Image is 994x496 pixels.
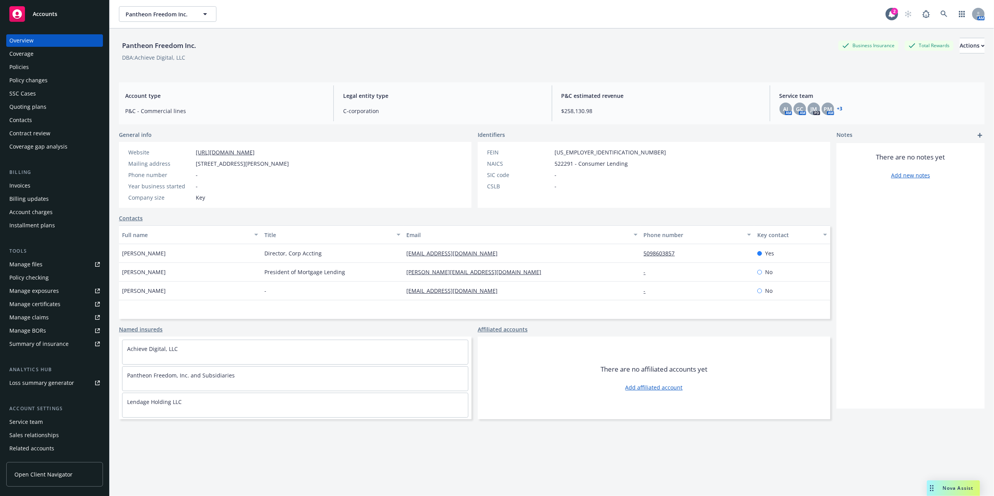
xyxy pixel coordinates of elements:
[960,38,985,53] div: Actions
[644,250,681,257] a: 5098603857
[407,250,504,257] a: [EMAIL_ADDRESS][DOMAIN_NAME]
[9,48,34,60] div: Coverage
[796,105,803,113] span: GC
[765,268,773,276] span: No
[264,249,322,257] span: Director, Corp Accting
[6,127,103,140] a: Contract review
[644,268,652,276] a: -
[6,405,103,413] div: Account settings
[128,182,193,190] div: Year business started
[765,249,774,257] span: Yes
[343,92,542,100] span: Legal entity type
[780,92,978,100] span: Service team
[127,372,235,379] a: Pantheon Freedom, Inc. and Subsidiaries
[6,311,103,324] a: Manage claims
[6,168,103,176] div: Billing
[6,193,103,205] a: Billing updates
[478,131,505,139] span: Identifiers
[261,225,404,244] button: Title
[196,171,198,179] span: -
[6,219,103,232] a: Installment plans
[196,182,198,190] span: -
[6,366,103,374] div: Analytics hub
[6,271,103,284] a: Policy checking
[119,325,163,333] a: Named insureds
[891,171,930,179] a: Add new notes
[9,429,59,441] div: Sales relationships
[127,345,178,353] a: Achieve Digital, LLC
[14,470,73,478] span: Open Client Navigator
[122,287,166,295] span: [PERSON_NAME]
[6,34,103,47] a: Overview
[6,258,103,271] a: Manage files
[9,311,49,324] div: Manage claims
[128,171,193,179] div: Phone number
[128,148,193,156] div: Website
[9,114,32,126] div: Contacts
[196,149,255,156] a: [URL][DOMAIN_NAME]
[6,87,103,100] a: SSC Cases
[9,338,69,350] div: Summary of insurance
[6,285,103,297] a: Manage exposures
[119,225,261,244] button: Full name
[122,231,250,239] div: Full name
[6,324,103,337] a: Manage BORs
[838,41,898,50] div: Business Insurance
[119,41,199,51] div: Pantheon Freedom Inc.
[9,298,60,310] div: Manage certificates
[264,231,392,239] div: Title
[9,193,49,205] div: Billing updates
[936,6,952,22] a: Search
[6,140,103,153] a: Coverage gap analysis
[127,398,182,406] a: Lendage Holding LLC
[9,219,55,232] div: Installment plans
[407,287,504,294] a: [EMAIL_ADDRESS][DOMAIN_NAME]
[905,41,953,50] div: Total Rewards
[264,268,345,276] span: President of Mortgage Lending
[196,193,205,202] span: Key
[783,105,788,113] span: AJ
[601,365,707,374] span: There are no affiliated accounts yet
[487,182,551,190] div: CSLB
[478,325,528,333] a: Affiliated accounts
[9,74,48,87] div: Policy changes
[9,206,53,218] div: Account charges
[264,287,266,295] span: -
[9,101,46,113] div: Quoting plans
[975,131,985,140] a: add
[555,159,628,168] span: 522291 - Consumer Lending
[625,383,683,391] a: Add affiliated account
[487,159,551,168] div: NAICS
[128,159,193,168] div: Mailing address
[119,6,216,22] button: Pantheon Freedom Inc.
[6,101,103,113] a: Quoting plans
[918,6,934,22] a: Report a Bug
[6,442,103,455] a: Related accounts
[9,127,50,140] div: Contract review
[824,105,832,113] span: PM
[644,231,743,239] div: Phone number
[125,107,324,115] span: P&C - Commercial lines
[128,193,193,202] div: Company size
[6,206,103,218] a: Account charges
[6,61,103,73] a: Policies
[9,324,46,337] div: Manage BORs
[754,225,830,244] button: Key contact
[126,10,193,18] span: Pantheon Freedom Inc.
[9,34,34,47] div: Overview
[9,140,67,153] div: Coverage gap analysis
[757,231,819,239] div: Key contact
[943,485,974,491] span: Nova Assist
[836,131,852,140] span: Notes
[6,3,103,25] a: Accounts
[404,225,641,244] button: Email
[407,231,629,239] div: Email
[9,271,49,284] div: Policy checking
[876,152,945,162] span: There are no notes yet
[6,114,103,126] a: Contacts
[487,148,551,156] div: FEIN
[9,87,36,100] div: SSC Cases
[9,179,30,192] div: Invoices
[119,131,152,139] span: General info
